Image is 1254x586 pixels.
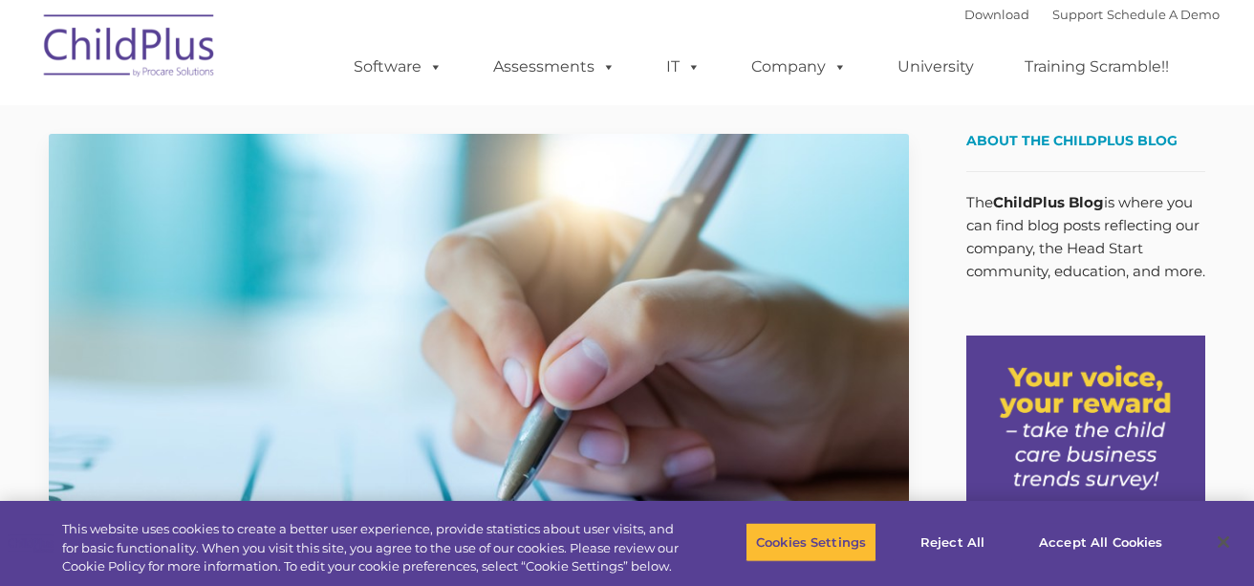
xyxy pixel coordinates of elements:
a: Schedule A Demo [1107,7,1220,22]
font: | [964,7,1220,22]
button: Close [1202,521,1244,563]
a: Assessments [474,48,635,86]
img: ChildPlus by Procare Solutions [34,1,226,97]
a: Company [732,48,866,86]
a: Training Scramble!! [1005,48,1188,86]
a: University [878,48,993,86]
button: Cookies Settings [746,522,876,562]
div: This website uses cookies to create a better user experience, provide statistics about user visit... [62,520,690,576]
strong: ChildPlus Blog [993,193,1104,211]
a: Support [1052,7,1103,22]
button: Reject All [893,522,1012,562]
a: Software [335,48,462,86]
p: The is where you can find blog posts reflecting our company, the Head Start community, education,... [966,191,1205,283]
button: Accept All Cookies [1028,522,1173,562]
a: IT [647,48,720,86]
span: About the ChildPlus Blog [966,132,1178,149]
a: Download [964,7,1029,22]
